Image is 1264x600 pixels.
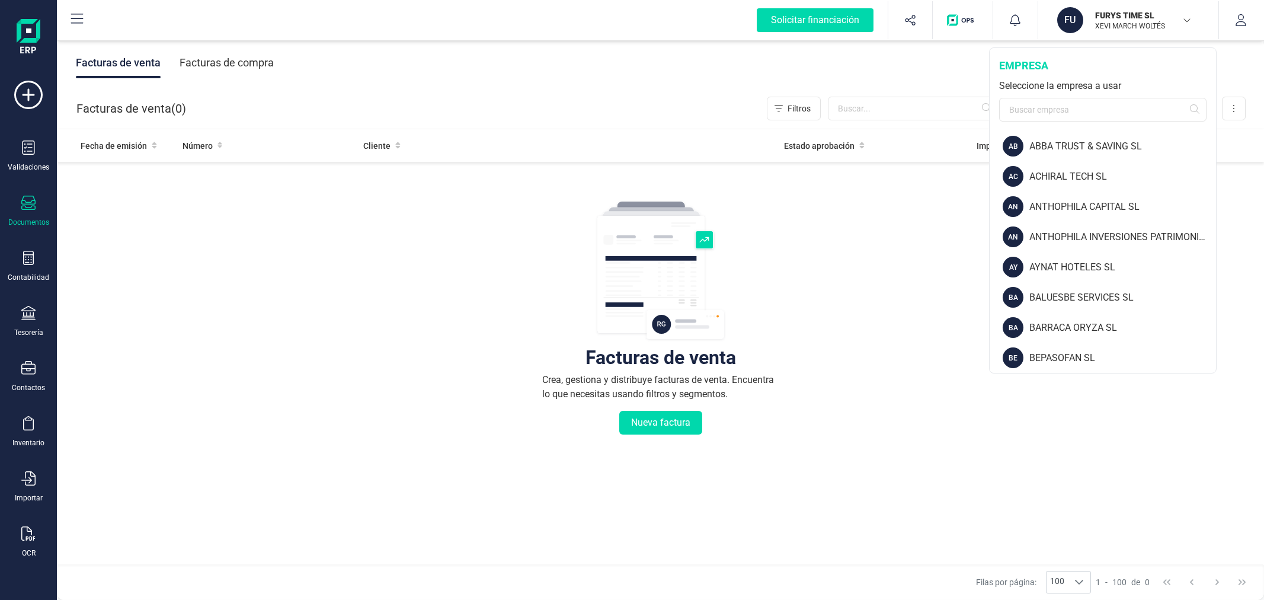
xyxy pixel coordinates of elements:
[12,438,44,448] div: Inventario
[1029,200,1216,214] div: ANTHOPHILA CAPITAL SL
[1156,571,1178,593] button: First Page
[1003,287,1023,308] div: BA
[1029,321,1216,335] div: BARRACA ORYZA SL
[767,97,821,120] button: Filtros
[999,79,1207,93] div: Seleccione la empresa a usar
[8,218,49,227] div: Documentos
[828,97,999,120] input: Buscar...
[1145,576,1150,588] span: 0
[1029,139,1216,154] div: ABBA TRUST & SAVING SL
[1003,136,1023,157] div: AB
[977,140,1006,152] span: Importe
[1180,571,1203,593] button: Previous Page
[757,8,873,32] div: Solicitar financiación
[1206,571,1228,593] button: Next Page
[1029,351,1216,365] div: BEPASOFAN SL
[14,328,43,337] div: Tesorería
[1003,257,1023,277] div: AY
[1029,170,1216,184] div: ACHIRAL TECH SL
[15,493,43,503] div: Importar
[81,140,147,152] span: Fecha de emisión
[12,383,45,392] div: Contactos
[1112,576,1127,588] span: 100
[1131,576,1140,588] span: de
[1095,9,1190,21] p: FURYS TIME SL
[784,140,855,152] span: Estado aprobación
[1003,166,1023,187] div: AC
[183,140,213,152] span: Número
[17,19,40,57] img: Logo Finanedi
[542,373,779,401] div: Crea, gestiona y distribuye facturas de venta. Encuentra lo que necesitas usando filtros y segmen...
[976,571,1091,593] div: Filas por página:
[1029,291,1216,305] div: BALUESBE SERVICES SL
[585,352,736,363] div: Facturas de venta
[22,548,36,558] div: OCR
[743,1,888,39] button: Solicitar financiación
[1029,230,1216,244] div: ANTHOPHILA INVERSIONES PATRIMONIALES SL
[1052,1,1204,39] button: FUFURYS TIME SLXEVI MARCH WOLTÉS
[8,162,49,172] div: Validaciones
[947,14,978,26] img: Logo de OPS
[175,100,182,117] span: 0
[1003,226,1023,247] div: AN
[1003,196,1023,217] div: AN
[8,273,49,282] div: Contabilidad
[1047,572,1068,593] span: 100
[999,98,1207,122] input: Buscar empresa
[1003,347,1023,368] div: BE
[76,97,186,120] div: Facturas de venta ( )
[76,47,161,78] div: Facturas de venta
[1029,260,1216,275] div: AYNAT HOTELES SL
[1095,21,1190,31] p: XEVI MARCH WOLTÉS
[999,58,1207,74] div: empresa
[180,47,274,78] div: Facturas de compra
[1096,576,1150,588] div: -
[596,200,726,342] img: img-empty-table.svg
[1231,571,1253,593] button: Last Page
[788,103,811,114] span: Filtros
[1057,7,1083,33] div: FU
[619,411,702,435] button: Nueva factura
[1096,576,1100,588] span: 1
[1003,317,1023,338] div: BA
[940,1,985,39] button: Logo de OPS
[363,140,391,152] span: Cliente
